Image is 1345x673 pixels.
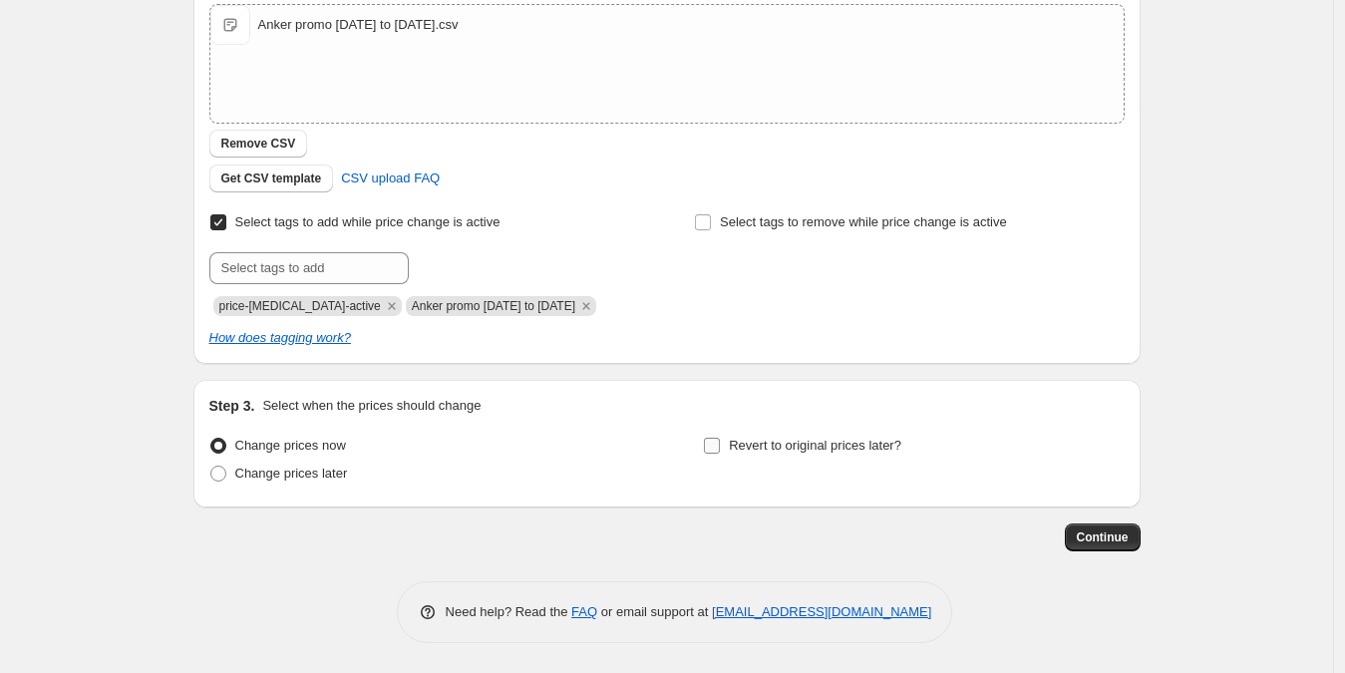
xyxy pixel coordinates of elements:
[597,604,712,619] span: or email support at
[209,130,308,158] button: Remove CSV
[712,604,931,619] a: [EMAIL_ADDRESS][DOMAIN_NAME]
[235,438,346,453] span: Change prices now
[209,165,334,192] button: Get CSV template
[258,15,459,35] div: Anker promo [DATE] to [DATE].csv
[219,299,381,313] span: price-change-job-active
[235,466,348,481] span: Change prices later
[1077,529,1129,545] span: Continue
[720,214,1007,229] span: Select tags to remove while price change is active
[209,396,255,416] h2: Step 3.
[571,604,597,619] a: FAQ
[329,163,452,194] a: CSV upload FAQ
[235,214,501,229] span: Select tags to add while price change is active
[341,168,440,188] span: CSV upload FAQ
[209,252,409,284] input: Select tags to add
[1065,523,1141,551] button: Continue
[577,297,595,315] button: Remove Anker promo Aug 27 to Sept 15, 2025
[412,299,575,313] span: Anker promo Aug 27 to Sept 15, 2025
[729,438,901,453] span: Revert to original prices later?
[221,170,322,186] span: Get CSV template
[383,297,401,315] button: Remove price-change-job-active
[446,604,572,619] span: Need help? Read the
[209,330,351,345] a: How does tagging work?
[221,136,296,152] span: Remove CSV
[262,396,481,416] p: Select when the prices should change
